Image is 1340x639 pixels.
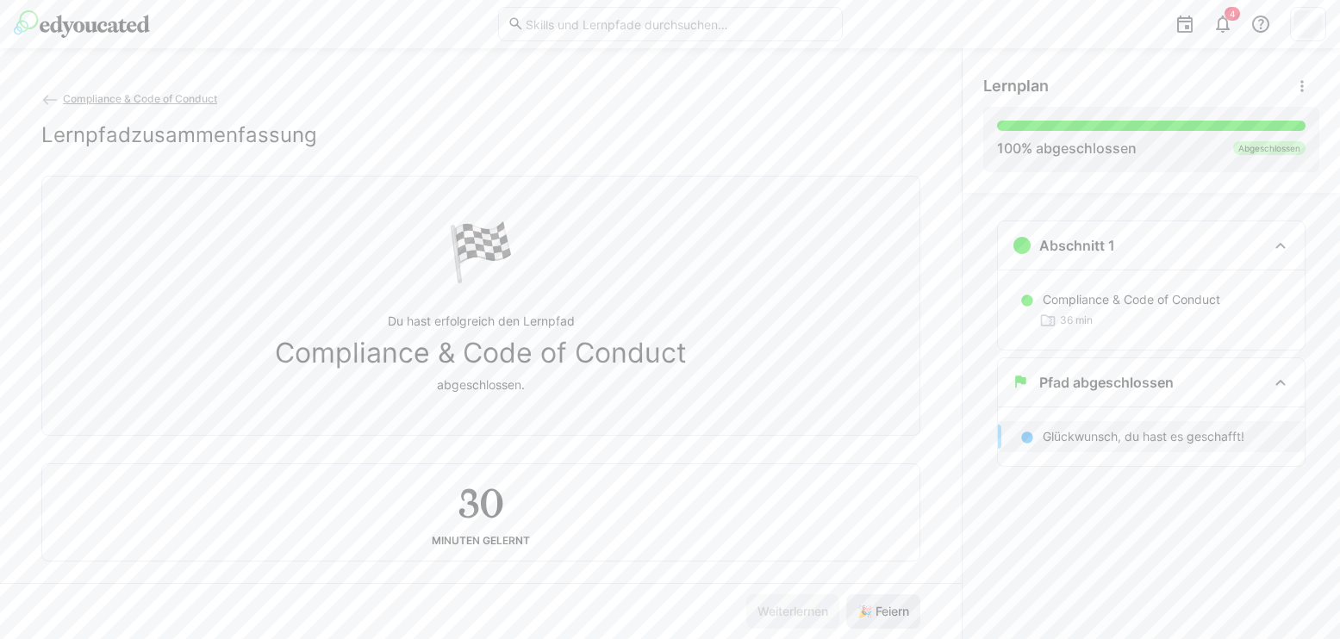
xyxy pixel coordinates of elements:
h2: Lernpfadzusammenfassung [41,122,317,148]
div: Abgeschlossen [1233,141,1306,155]
span: Weiterlernen [755,603,831,620]
span: 4 [1230,9,1235,19]
div: Minuten gelernt [432,535,530,547]
span: 36 min [1060,313,1093,327]
p: Du hast erfolgreich den Lernpfad abgeschlossen. [275,313,687,394]
button: Weiterlernen [746,594,839,629]
a: Compliance & Code of Conduct [41,92,217,105]
h2: 30 [458,478,503,528]
p: Compliance & Code of Conduct [1043,291,1220,308]
p: Glückwunsch, du hast es geschafft! [1043,428,1244,445]
div: 🏁 [446,218,515,285]
span: 100 [997,140,1021,157]
span: Compliance & Code of Conduct [275,337,687,369]
h3: Pfad abgeschlossen [1039,374,1174,391]
h3: Abschnitt 1 [1039,237,1115,254]
span: Lernplan [983,77,1049,96]
input: Skills und Lernpfade durchsuchen… [524,16,832,32]
span: Compliance & Code of Conduct [63,92,217,105]
div: % abgeschlossen [997,138,1137,158]
span: 🎉 Feiern [855,603,912,620]
button: 🎉 Feiern [846,594,920,629]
